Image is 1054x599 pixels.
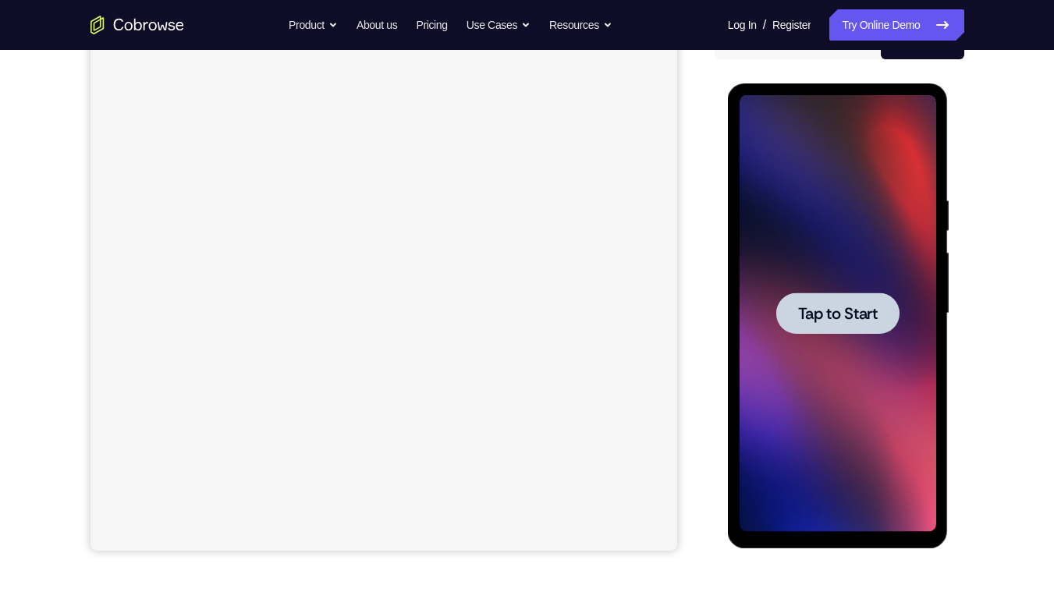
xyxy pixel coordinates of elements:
a: About us [357,9,397,41]
button: Resources [549,9,612,41]
a: Try Online Demo [829,9,964,41]
span: / [763,16,766,34]
iframe: Agent [90,28,677,551]
a: Go to the home page [90,16,184,34]
a: Log In [728,9,757,41]
button: Product [289,9,338,41]
a: Pricing [416,9,447,41]
button: Use Cases [467,9,531,41]
a: Register [772,9,811,41]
